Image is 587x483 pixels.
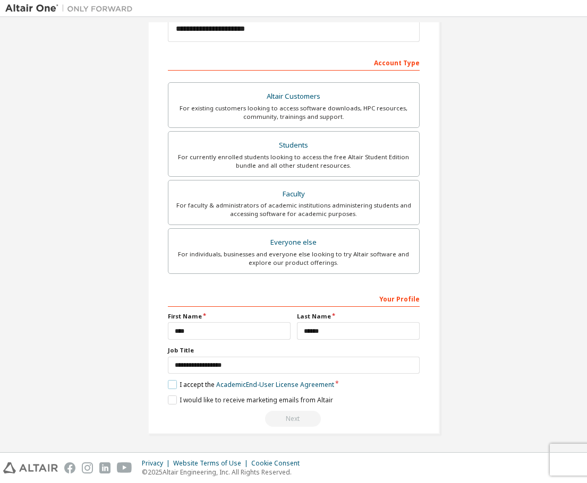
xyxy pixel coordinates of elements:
[168,346,420,355] label: Job Title
[168,312,291,321] label: First Name
[3,462,58,473] img: altair_logo.svg
[173,459,251,468] div: Website Terms of Use
[175,201,413,218] div: For faculty & administrators of academic institutions administering students and accessing softwa...
[142,468,306,477] p: © 2025 Altair Engineering, Inc. All Rights Reserved.
[216,380,334,389] a: Academic End-User License Agreement
[168,380,334,389] label: I accept the
[64,462,75,473] img: facebook.svg
[168,290,420,307] div: Your Profile
[168,411,420,427] div: Read and acccept EULA to continue
[99,462,110,473] img: linkedin.svg
[175,153,413,170] div: For currently enrolled students looking to access the free Altair Student Edition bundle and all ...
[175,187,413,202] div: Faculty
[168,395,333,404] label: I would like to receive marketing emails from Altair
[82,462,93,473] img: instagram.svg
[168,54,420,71] div: Account Type
[175,250,413,267] div: For individuals, businesses and everyone else looking to try Altair software and explore our prod...
[175,104,413,121] div: For existing customers looking to access software downloads, HPC resources, community, trainings ...
[117,462,132,473] img: youtube.svg
[297,312,420,321] label: Last Name
[142,459,173,468] div: Privacy
[5,3,138,14] img: Altair One
[251,459,306,468] div: Cookie Consent
[175,89,413,104] div: Altair Customers
[175,235,413,250] div: Everyone else
[175,138,413,153] div: Students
